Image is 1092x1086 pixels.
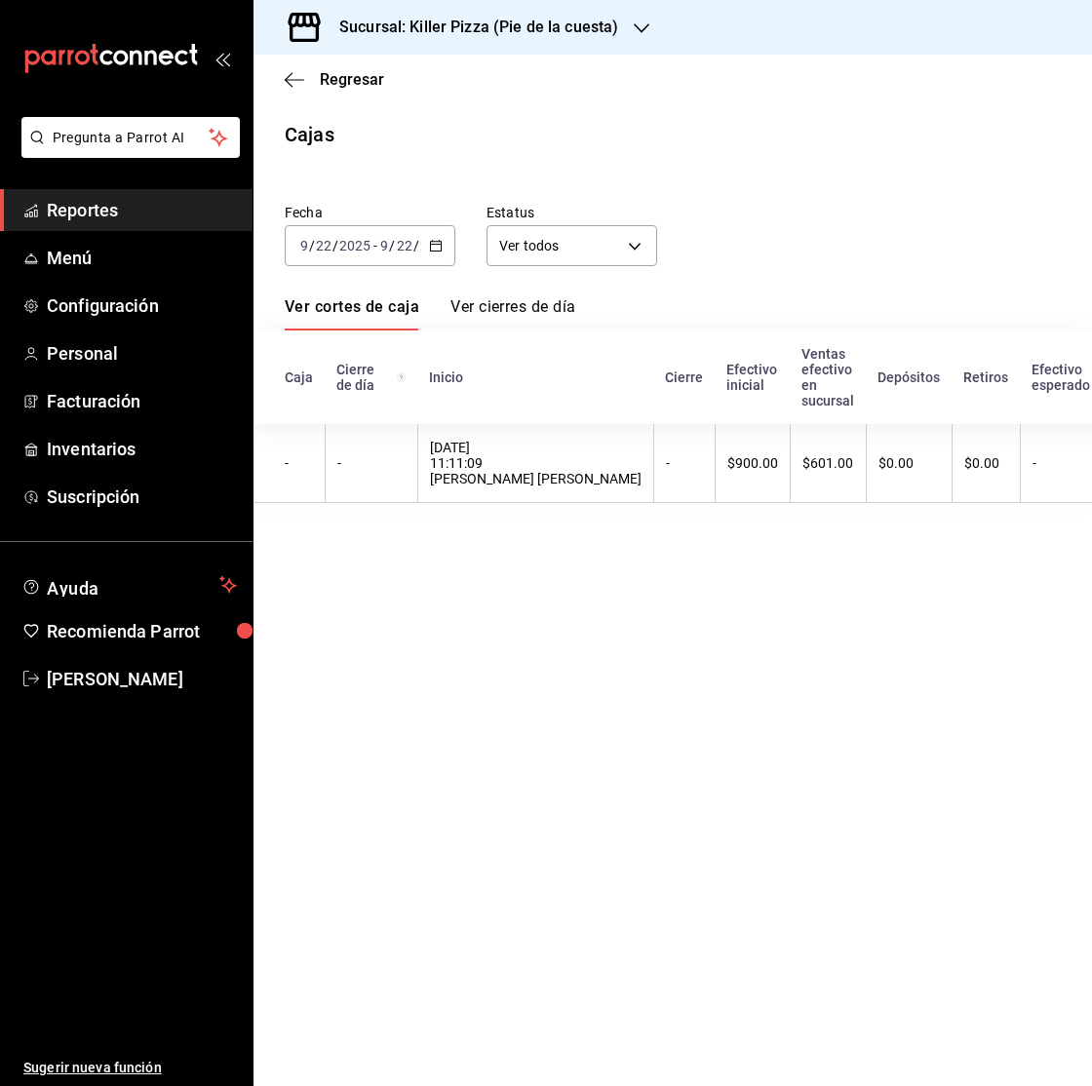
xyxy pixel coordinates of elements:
[285,369,313,385] div: Caja
[320,70,384,89] span: Regresar
[1032,362,1090,393] div: Efectivo esperado
[336,362,406,393] div: Cierre de día
[315,238,332,253] input: --
[309,238,315,253] span: /
[324,16,618,39] h3: Sucursal: Killer Pizza (Pie de la cuesta)
[214,51,230,66] button: open_drawer_menu
[878,455,940,471] div: $0.00
[802,455,854,471] div: $601.00
[430,440,642,486] div: [DATE] 11:11:09 [PERSON_NAME] [PERSON_NAME]
[396,238,413,253] input: --
[47,436,237,462] span: Inventarios
[299,238,309,253] input: --
[338,238,371,253] input: ----
[47,245,237,271] span: Menú
[337,455,406,471] div: -
[47,618,237,644] span: Recomienda Parrot
[47,340,237,367] span: Personal
[285,206,455,219] label: Fecha
[332,238,338,253] span: /
[379,238,389,253] input: --
[665,369,703,385] div: Cierre
[47,388,237,414] span: Facturación
[727,455,778,471] div: $900.00
[21,117,240,158] button: Pregunta a Parrot AI
[389,238,395,253] span: /
[14,141,240,162] a: Pregunta a Parrot AI
[47,666,237,692] span: [PERSON_NAME]
[666,455,703,471] div: -
[285,120,334,149] div: Cajas
[47,197,237,223] span: Reportes
[413,238,419,253] span: /
[373,238,377,253] span: -
[419,238,452,253] input: ----
[487,206,657,219] label: Estatus
[877,369,940,385] div: Depósitos
[47,292,237,319] span: Configuración
[963,369,1008,385] div: Retiros
[53,128,210,148] span: Pregunta a Parrot AI
[429,369,642,385] div: Inicio
[47,484,237,510] span: Suscripción
[726,362,778,393] div: Efectivo inicial
[285,297,419,330] a: Ver cortes de caja
[1033,455,1090,471] div: -
[801,346,854,408] div: Ventas efectivo en sucursal
[285,70,384,89] button: Regresar
[23,1058,237,1078] span: Sugerir nueva función
[450,297,575,330] a: Ver cierres de día
[47,573,212,597] span: Ayuda
[397,369,406,385] svg: El número de cierre de día es consecutivo y consolida todos los cortes de caja previos en un únic...
[285,455,313,471] div: -
[487,225,657,266] div: Ver todos
[964,455,1008,471] div: $0.00
[285,297,575,330] div: navigation tabs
